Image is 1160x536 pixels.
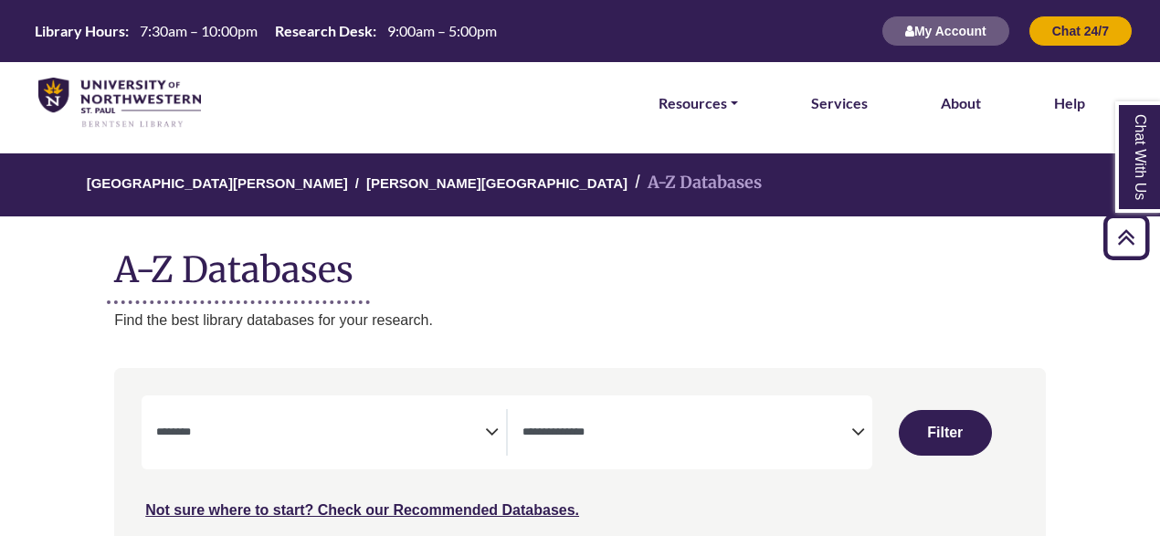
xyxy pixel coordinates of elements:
[156,426,485,441] textarea: Search
[114,235,1046,290] h1: A-Z Databases
[38,78,201,129] img: library_home
[27,21,130,40] th: Library Hours:
[268,21,377,40] th: Research Desk:
[87,173,348,191] a: [GEOGRAPHIC_DATA][PERSON_NAME]
[522,426,851,441] textarea: Search
[811,91,868,115] a: Services
[1054,91,1085,115] a: Help
[1028,23,1133,38] a: Chat 24/7
[114,309,1046,332] p: Find the best library databases for your research.
[941,91,981,115] a: About
[140,22,258,39] span: 7:30am – 10:00pm
[387,22,497,39] span: 9:00am – 5:00pm
[1097,225,1155,249] a: Back to Top
[1028,16,1133,47] button: Chat 24/7
[145,502,579,518] a: Not sure where to start? Check our Recommended Databases.
[627,170,762,196] li: A-Z Databases
[27,21,504,38] table: Hours Today
[899,410,992,456] button: Submit for Search Results
[27,21,504,42] a: Hours Today
[659,91,738,115] a: Resources
[114,153,1046,216] nav: breadcrumb
[881,16,1010,47] button: My Account
[366,173,627,191] a: [PERSON_NAME][GEOGRAPHIC_DATA]
[881,23,1010,38] a: My Account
